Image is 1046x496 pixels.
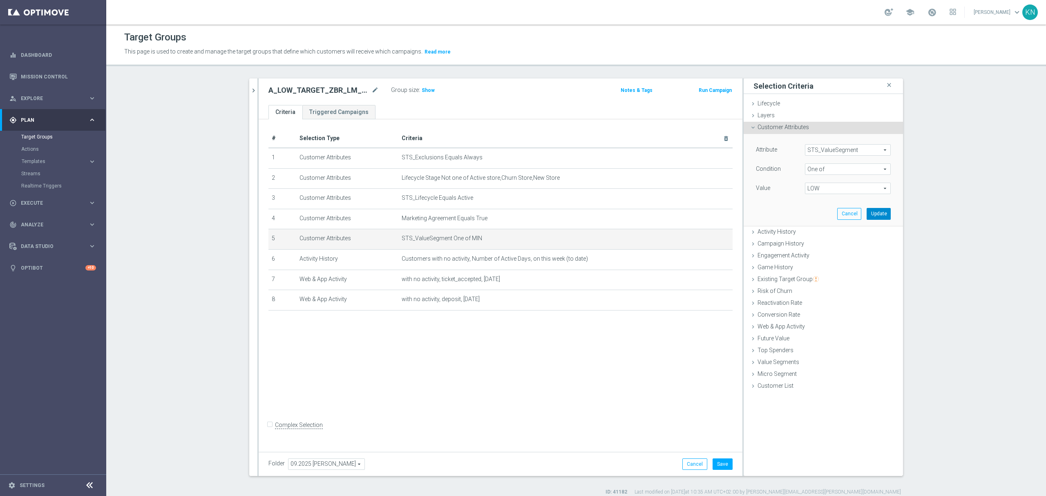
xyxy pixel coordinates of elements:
[9,95,17,102] i: person_search
[9,199,17,207] i: play_circle_outline
[756,165,781,172] lable: Condition
[85,265,96,270] div: +10
[758,382,793,389] span: Customer List
[758,240,804,247] span: Campaign History
[302,105,375,119] a: Triggered Campaigns
[9,51,17,59] i: equalizer
[268,129,296,148] th: #
[9,116,17,124] i: gps_fixed
[9,117,96,123] div: gps_fixed Plan keyboard_arrow_right
[9,116,88,124] div: Plan
[8,482,16,489] i: settings
[402,235,482,242] span: STS_ValueSegment One of MIN
[758,347,793,353] span: Top Spenders
[402,255,588,262] span: Customers with no activity, Number of Active Days, on this week (to date)
[402,276,500,283] span: with no activity, ticket_accepted, [DATE]
[885,80,893,91] i: close
[758,124,809,130] span: Customer Attributes
[268,148,296,168] td: 1
[723,135,729,142] i: delete_forever
[88,158,96,165] i: keyboard_arrow_right
[88,199,96,207] i: keyboard_arrow_right
[296,129,398,148] th: Selection Type
[9,221,17,228] i: track_changes
[9,95,88,102] div: Explore
[9,265,96,271] button: lightbulb Optibot +10
[756,184,770,192] label: Value
[296,209,398,229] td: Customer Attributes
[21,118,88,123] span: Plan
[758,228,796,235] span: Activity History
[867,208,891,219] button: Update
[9,221,88,228] div: Analyze
[21,158,96,165] button: Templates keyboard_arrow_right
[268,85,370,95] h2: A_LOW_TARGET_ZBR_LM_100DO60_170925
[9,243,96,250] div: Data Studio keyboard_arrow_right
[391,87,419,94] label: Group size
[1022,4,1038,20] div: KN
[419,87,420,94] label: :
[758,288,792,294] span: Risk of Churn
[296,290,398,311] td: Web & App Activity
[402,215,487,222] span: Marketing Agreement Equals True
[268,290,296,311] td: 8
[21,155,105,168] div: Templates
[296,148,398,168] td: Customer Attributes
[1012,8,1021,17] span: keyboard_arrow_down
[422,87,435,93] span: Show
[21,170,85,177] a: Streams
[9,74,96,80] button: Mission Control
[9,66,96,87] div: Mission Control
[88,221,96,228] i: keyboard_arrow_right
[635,489,901,496] label: Last modified on [DATE] at 10:35 AM UTC+02:00 by [PERSON_NAME][EMAIL_ADDRESS][PERSON_NAME][DOMAIN...
[21,96,88,101] span: Explore
[296,249,398,270] td: Activity History
[9,95,96,102] button: person_search Explore keyboard_arrow_right
[402,174,560,181] span: Lifecycle Stage Not one of Active store,Churn Store,New Store
[682,458,707,470] button: Cancel
[402,194,473,201] span: STS_Lifecycle Equals Active
[9,199,88,207] div: Execute
[296,229,398,250] td: Customer Attributes
[758,112,775,118] span: Layers
[9,243,88,250] div: Data Studio
[758,335,789,342] span: Future Value
[9,264,17,272] i: lightbulb
[268,105,302,119] a: Criteria
[9,44,96,66] div: Dashboard
[402,296,480,303] span: with no activity, deposit, [DATE]
[9,52,96,58] button: equalizer Dashboard
[88,242,96,250] i: keyboard_arrow_right
[371,85,379,95] i: mode_edit
[21,222,88,227] span: Analyze
[275,421,323,429] label: Complex Selection
[21,201,88,206] span: Execute
[9,221,96,228] button: track_changes Analyze keyboard_arrow_right
[21,134,85,140] a: Target Groups
[837,208,861,219] button: Cancel
[758,311,800,318] span: Conversion Rate
[402,135,422,141] span: Criteria
[268,168,296,189] td: 2
[268,189,296,209] td: 3
[249,78,257,103] button: chevron_right
[21,244,88,249] span: Data Studio
[124,48,422,55] span: This page is used to create and manage the target groups that define which customers will receive...
[21,257,85,279] a: Optibot
[296,270,398,290] td: Web & App Activity
[758,100,780,107] span: Lifecycle
[620,86,653,95] button: Notes & Tags
[21,143,105,155] div: Actions
[268,249,296,270] td: 6
[758,276,819,282] span: Existing Target Group
[21,168,105,180] div: Streams
[9,257,96,279] div: Optibot
[402,154,483,161] span: STS_Exclusions Equals Always
[21,66,96,87] a: Mission Control
[753,81,814,91] h3: Selection Criteria
[758,323,805,330] span: Web & App Activity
